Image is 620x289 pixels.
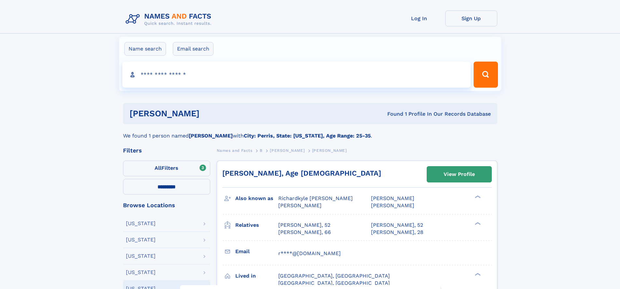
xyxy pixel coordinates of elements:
[130,109,294,118] h1: [PERSON_NAME]
[217,146,253,154] a: Names and Facts
[444,167,475,182] div: View Profile
[270,146,305,154] a: [PERSON_NAME]
[235,246,278,257] h3: Email
[473,272,481,276] div: ❯
[173,42,214,56] label: Email search
[123,161,210,176] label: Filters
[189,133,233,139] b: [PERSON_NAME]
[278,273,390,279] span: [GEOGRAPHIC_DATA], [GEOGRAPHIC_DATA]
[474,62,498,88] button: Search Button
[235,220,278,231] h3: Relatives
[124,42,166,56] label: Name search
[278,202,322,209] span: [PERSON_NAME]
[123,148,210,153] div: Filters
[126,253,156,259] div: [US_STATE]
[222,169,381,177] a: [PERSON_NAME], Age [DEMOGRAPHIC_DATA]
[126,237,156,242] div: [US_STATE]
[312,148,347,153] span: [PERSON_NAME]
[371,195,414,201] span: [PERSON_NAME]
[123,10,217,28] img: Logo Names and Facts
[371,222,423,229] a: [PERSON_NAME], 52
[393,10,445,26] a: Log In
[278,229,331,236] a: [PERSON_NAME], 66
[293,110,491,118] div: Found 1 Profile In Our Records Database
[270,148,305,153] span: [PERSON_NAME]
[122,62,471,88] input: search input
[260,148,263,153] span: B
[278,195,353,201] span: Richardkyle [PERSON_NAME]
[278,222,330,229] a: [PERSON_NAME], 52
[244,133,371,139] b: City: Perris, State: [US_STATE], Age Range: 25-35
[445,10,497,26] a: Sign Up
[155,165,161,171] span: All
[126,270,156,275] div: [US_STATE]
[260,146,263,154] a: B
[123,124,497,140] div: We found 1 person named with .
[235,193,278,204] h3: Also known as
[126,221,156,226] div: [US_STATE]
[235,270,278,282] h3: Lived in
[473,195,481,199] div: ❯
[427,166,491,182] a: View Profile
[371,202,414,209] span: [PERSON_NAME]
[123,202,210,208] div: Browse Locations
[473,221,481,225] div: ❯
[278,280,390,286] span: [GEOGRAPHIC_DATA], [GEOGRAPHIC_DATA]
[371,229,423,236] a: [PERSON_NAME], 28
